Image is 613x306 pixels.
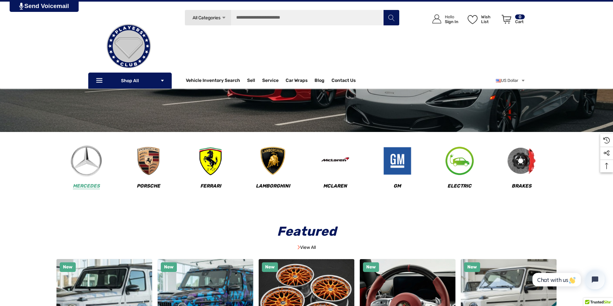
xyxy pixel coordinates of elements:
img: Image Device [134,146,163,175]
span: Ferrari [200,183,221,189]
svg: Wish List [468,15,478,24]
a: View All [298,245,316,250]
a: Cart with 0 items [499,8,525,33]
img: Image Device [321,146,350,175]
a: Contact Us [332,78,356,85]
span: Porsche [137,183,160,189]
span: New [265,264,275,270]
p: Cart [515,19,525,24]
img: Image Device [258,146,287,175]
svg: Icon Arrow Down [160,78,165,83]
a: Image Device Lamborghini [242,146,304,197]
a: Image Device Porsche [118,146,179,197]
svg: Top [600,163,613,169]
span: GM [393,183,401,189]
a: Image Device Ferrari [180,146,241,197]
span: Featured [272,224,341,239]
a: USD [496,74,525,87]
span: New [63,264,73,270]
span: Electric [447,183,471,189]
span: Mercedes [73,183,100,189]
a: Service [262,78,279,85]
img: Image Device [383,146,412,175]
span: New [366,264,376,270]
img: Image Device [507,146,536,175]
p: Hello [445,14,458,19]
svg: Social Media [603,150,610,156]
p: Shop All [88,73,172,89]
span: Car Wraps [286,78,307,85]
svg: Icon Line [95,77,105,84]
svg: Icon User Account [432,14,441,23]
a: Image Device Electric [429,146,490,197]
span: Lamborghini [256,183,290,189]
a: Wish List Wish List [465,8,499,30]
img: Image Device [445,146,474,175]
span: New [467,264,477,270]
svg: Recently Viewed [603,137,610,144]
span: New [164,264,174,270]
button: Search [383,10,399,26]
a: All Categories Icon Arrow Down Icon Arrow Up [185,10,231,26]
img: Image Banner [298,245,300,249]
img: PjwhLS0gR2VuZXJhdG9yOiBHcmF2aXQuaW8gLS0+PHN2ZyB4bWxucz0iaHR0cDovL3d3dy53My5vcmcvMjAwMC9zdmciIHhtb... [19,3,23,10]
a: Image Device McLaren [305,146,366,197]
p: Wish List [481,14,498,24]
p: Sign In [445,19,458,24]
a: Sign in [425,8,462,30]
span: McLaren [323,183,347,189]
a: Sell [247,74,262,87]
img: Image Device [196,146,225,175]
span: Brakes [512,183,531,189]
span: Sell [247,78,255,85]
svg: Icon Arrow Down [221,15,226,20]
img: Image Device [70,145,102,177]
span: All Categories [192,15,220,21]
a: Blog [315,78,324,85]
img: Players Club | Cars For Sale [97,14,161,78]
a: Image Device GM [367,146,428,197]
iframe: Tidio Chat [525,265,610,295]
p: 0 [515,14,525,19]
a: Image Device Brakes [491,146,552,197]
a: Image Device Mercedes [56,146,117,197]
svg: Review Your Cart [502,15,511,24]
a: Car Wraps [286,74,315,87]
a: Vehicle Inventory Search [186,78,240,85]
